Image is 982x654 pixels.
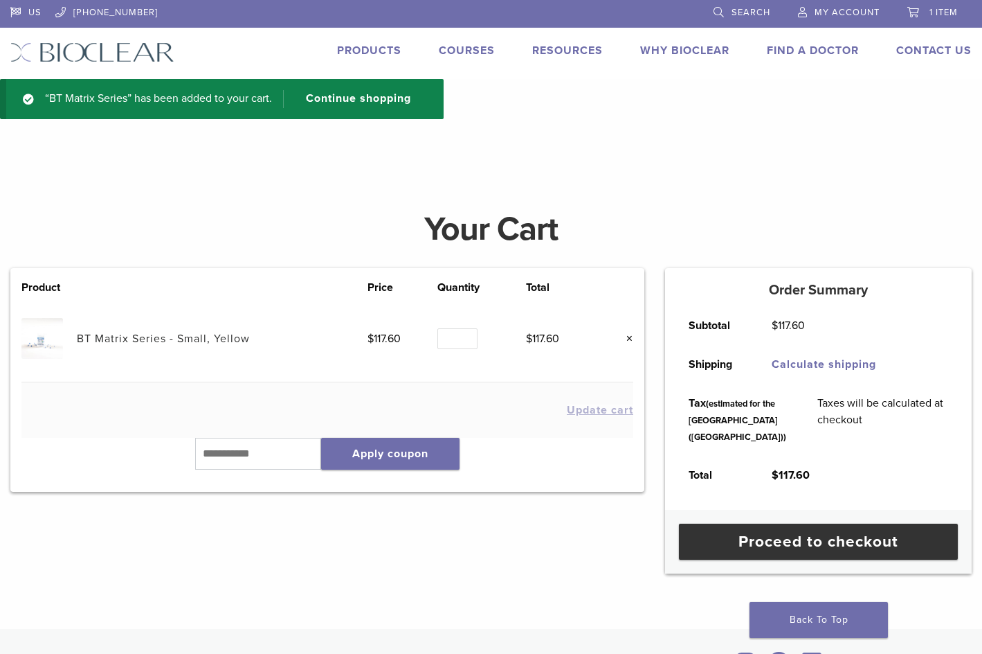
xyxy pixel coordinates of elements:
[21,318,62,359] img: BT Matrix Series - Small, Yellow
[731,7,770,18] span: Search
[367,279,437,296] th: Price
[772,319,805,333] bdi: 117.60
[283,90,421,108] a: Continue shopping
[526,279,596,296] th: Total
[337,44,401,58] a: Products
[673,345,756,384] th: Shipping
[321,438,460,470] button: Apply coupon
[772,319,778,333] span: $
[615,330,633,348] a: Remove this item
[896,44,972,58] a: Contact Us
[526,332,559,346] bdi: 117.60
[77,332,250,346] a: BT Matrix Series - Small, Yellow
[767,44,859,58] a: Find A Doctor
[749,602,888,638] a: Back To Top
[689,398,786,443] small: (estimated for the [GEOGRAPHIC_DATA] ([GEOGRAPHIC_DATA]))
[10,42,174,62] img: Bioclear
[673,306,756,345] th: Subtotal
[673,456,756,495] th: Total
[772,357,876,371] a: Calculate shipping
[439,44,495,58] a: Courses
[673,384,802,456] th: Tax
[772,468,810,482] bdi: 117.60
[367,332,401,346] bdi: 117.60
[640,44,729,58] a: Why Bioclear
[772,468,779,482] span: $
[567,405,633,416] button: Update cart
[802,384,964,456] td: Taxes will be calculated at checkout
[367,332,374,346] span: $
[21,279,77,296] th: Product
[665,282,972,299] h5: Order Summary
[526,332,532,346] span: $
[815,7,880,18] span: My Account
[437,279,526,296] th: Quantity
[532,44,603,58] a: Resources
[679,524,958,560] a: Proceed to checkout
[929,7,958,18] span: 1 item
